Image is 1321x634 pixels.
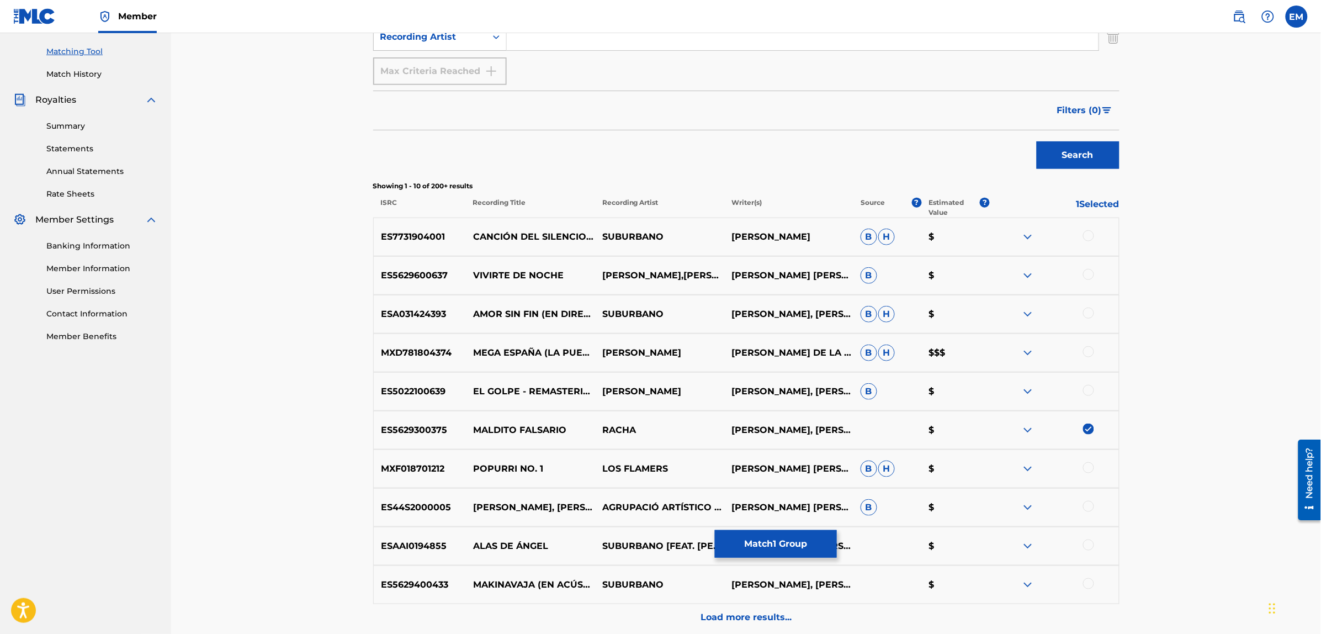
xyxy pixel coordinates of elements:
img: search [1233,10,1246,23]
p: [PERSON_NAME] [595,346,724,360]
p: LOS FLAMERS [595,462,724,475]
img: expand [1021,230,1034,244]
p: $$$ [921,346,990,360]
p: [PERSON_NAME] [595,385,724,398]
button: Search [1037,141,1120,169]
img: expand [1021,540,1034,553]
img: expand [1021,308,1034,321]
p: AGRUPACIÓ ARTÍSTICO MUSICAL SANTA [PERSON_NAME] DE PILES [595,501,724,514]
a: Member Benefits [46,331,158,342]
span: Member [118,10,157,23]
p: MAKINAVAJA (EN ACÚSTICO) [466,578,595,591]
p: $ [921,385,990,398]
p: ES7731904001 [374,230,466,244]
img: filter [1102,107,1112,114]
p: [PERSON_NAME], [PERSON_NAME] [724,578,853,591]
p: [PERSON_NAME] [PERSON_NAME] R[PERSON_NAME]I S[PERSON_NAME] [724,501,853,514]
span: B [861,345,877,361]
p: Load more results... [701,611,792,625]
div: Widget de chat [1266,581,1321,634]
p: EL GOLPE - REMASTERIZADO [466,385,595,398]
p: [PERSON_NAME], [PERSON_NAME], MENDO: [PERSON_NAME] (EN DIRECTO) [466,501,595,514]
p: [PERSON_NAME] [PERSON_NAME] [PERSON_NAME], [PERSON_NAME], [PERSON_NAME], [PERSON_NAME], [PERSON_N... [724,462,853,475]
p: SUBURBANO [FEAT. [PERSON_NAME]] [595,540,724,553]
p: $ [921,424,990,437]
p: ES5629400433 [374,578,466,591]
img: expand [145,93,158,107]
span: B [861,499,877,516]
div: Recording Artist [380,30,480,44]
a: Contact Information [46,308,158,320]
p: $ [921,230,990,244]
p: [PERSON_NAME], [PERSON_NAME] [724,424,853,437]
p: RACHA [595,424,724,437]
span: B [861,461,877,477]
img: expand [145,213,158,226]
span: Filters ( 0 ) [1057,104,1102,117]
a: User Permissions [46,286,158,297]
p: [PERSON_NAME], [PERSON_NAME], [PERSON_NAME], [PERSON_NAME], [PERSON_NAME] [724,385,853,398]
span: H [878,345,895,361]
img: Member Settings [13,213,26,226]
p: ESAAI0194855 [374,540,466,553]
span: ? [980,198,990,208]
p: Writer(s) [724,198,853,218]
p: [PERSON_NAME] [PERSON_NAME] [PERSON_NAME] [PERSON_NAME] [724,269,853,282]
img: expand [1021,578,1034,591]
a: Summary [46,120,158,132]
a: Matching Tool [46,46,158,57]
a: Rate Sheets [46,188,158,200]
p: CANCIÓN DEL SILENCIO - RERECORDED [466,230,595,244]
p: Estimated Value [929,198,980,218]
div: Arrastrar [1269,592,1276,625]
p: Source [861,198,885,218]
p: ALAS DE ÁNGEL [466,540,595,553]
a: Statements [46,143,158,155]
img: Top Rightsholder [98,10,112,23]
p: ES5629300375 [374,424,466,437]
p: ES44S2000005 [374,501,466,514]
p: $ [921,462,990,475]
img: Delete Criterion [1107,23,1120,51]
a: Public Search [1228,6,1250,28]
span: B [861,229,877,245]
img: expand [1021,346,1034,360]
span: ? [912,198,922,208]
img: expand [1021,462,1034,475]
img: MLC Logo [13,8,56,24]
p: POPURRI NO. 1 [466,462,595,475]
img: expand [1021,501,1034,514]
p: ESA031424393 [374,308,466,321]
p: $ [921,269,990,282]
p: Recording Title [465,198,595,218]
p: $ [921,308,990,321]
button: Match1 Group [715,530,837,558]
img: deselect [1083,424,1094,435]
span: B [861,383,877,400]
p: Recording Artist [595,198,724,218]
a: Match History [46,68,158,80]
div: Help [1257,6,1279,28]
div: User Menu [1286,6,1308,28]
p: AMOR SIN FIN (EN DIRECTO) [466,308,595,321]
img: expand [1021,385,1034,398]
p: [PERSON_NAME],[PERSON_NAME] [595,269,724,282]
iframe: Resource Center [1290,436,1321,525]
img: help [1261,10,1275,23]
span: B [861,306,877,323]
img: expand [1021,269,1034,282]
p: MXD781804374 [374,346,466,360]
span: Royalties [35,93,76,107]
span: Member Settings [35,213,114,226]
p: 1 Selected [990,198,1119,218]
p: [PERSON_NAME], [PERSON_NAME] [724,308,853,321]
p: $ [921,578,990,591]
span: H [878,306,895,323]
a: Banking Information [46,240,158,252]
span: B [861,267,877,284]
p: ISRC [373,198,466,218]
p: SUBURBANO [595,308,724,321]
p: VIVIRTE DE NOCHE [466,269,595,282]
